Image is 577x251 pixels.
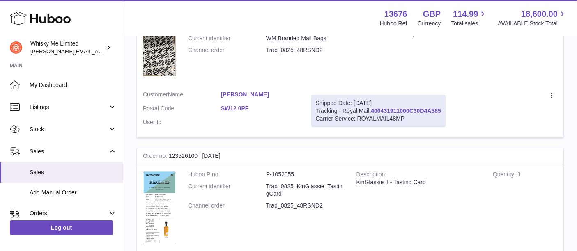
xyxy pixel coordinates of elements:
dd: Trad_0825_48RSND2 [266,46,344,54]
div: Currency [418,20,441,27]
span: [PERSON_NAME][EMAIL_ADDRESS][DOMAIN_NAME] [30,48,165,55]
a: 400431911000C30D4A585 [371,107,441,114]
a: 18,600.00 AVAILABLE Stock Total [498,9,567,27]
dd: Trad_0825_KinGlassie_TastingCard [266,183,344,198]
span: Customer [143,91,168,98]
dd: Trad_0825_48RSND2 [266,202,344,210]
dt: Current identifier [188,34,266,42]
div: KinGlassie 8 - Tasting Card [356,178,480,186]
img: 1752740623.png [143,171,176,245]
span: Listings [30,103,108,111]
span: 18,600.00 [521,9,558,20]
span: Sales [30,148,108,155]
div: Shipped Date: [DATE] [316,99,441,107]
strong: Order no [143,153,169,161]
span: Stock [30,125,108,133]
div: 123526100 | [DATE] [137,148,563,164]
dt: Huboo P no [188,171,266,178]
dd: WM Branded Mail Bags [266,34,344,42]
span: Sales [30,169,117,176]
img: frances@whiskyshop.com [10,41,22,54]
div: Carrier Service: ROYALMAIL48MP [316,115,441,123]
span: 114.99 [453,9,478,20]
strong: Quantity [493,171,517,180]
dt: Name [143,91,221,100]
dt: User Id [143,119,221,126]
td: 1 [487,16,563,84]
span: AVAILABLE Stock Total [498,20,567,27]
span: Total sales [451,20,487,27]
dt: Current identifier [188,183,266,198]
a: Log out [10,220,113,235]
div: Huboo Ref [380,20,407,27]
a: SW12 0PF [221,105,299,112]
dt: Channel order [188,202,266,210]
strong: 13676 [384,9,407,20]
dt: Postal Code [143,105,221,114]
div: Whisky Me Limited [30,40,104,55]
strong: GBP [423,9,441,20]
dt: Channel order [188,46,266,54]
span: Add Manual Order [30,189,117,196]
img: 1725358317.png [143,23,176,76]
span: My Dashboard [30,81,117,89]
dd: P-1052055 [266,171,344,178]
a: [PERSON_NAME] [221,91,299,98]
span: Orders [30,210,108,217]
strong: Description [356,171,387,180]
div: Tracking - Royal Mail: [311,95,446,127]
a: 114.99 Total sales [451,9,487,27]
